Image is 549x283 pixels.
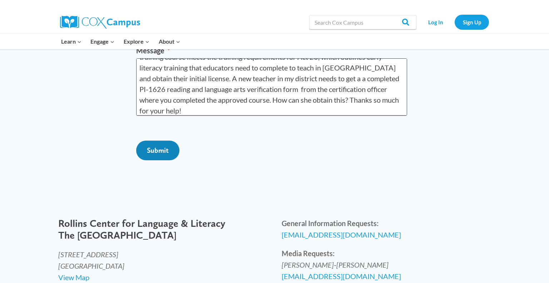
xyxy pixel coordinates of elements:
label: Message [136,46,407,55]
input: Search Cox Campus [309,15,416,29]
img: Cox Campus [60,16,140,29]
button: Child menu of Engage [86,34,119,49]
a: Sign Up [455,15,489,29]
h2: Rollins Center for Language & Literacy The [GEOGRAPHIC_DATA] [58,218,267,241]
span: [EMAIL_ADDRESS][DOMAIN_NAME] [282,272,401,280]
nav: Primary Navigation [56,34,184,49]
input: Submit [136,141,179,160]
cite: [STREET_ADDRESS] [GEOGRAPHIC_DATA] [58,250,124,270]
button: Child menu of Learn [56,34,86,49]
a: View Map [58,273,89,282]
cite: [PERSON_NAME]‑[PERSON_NAME]​ [282,260,389,269]
button: Child menu of Explore [119,34,154,49]
a: Log In [420,15,451,29]
button: Child menu of About [154,34,185,49]
nav: Secondary Navigation [420,15,489,29]
b: General Information Requests: [282,219,379,228]
b: Media Requests: [282,249,335,258]
span: [EMAIL_ADDRESS][DOMAIN_NAME] [282,230,401,239]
